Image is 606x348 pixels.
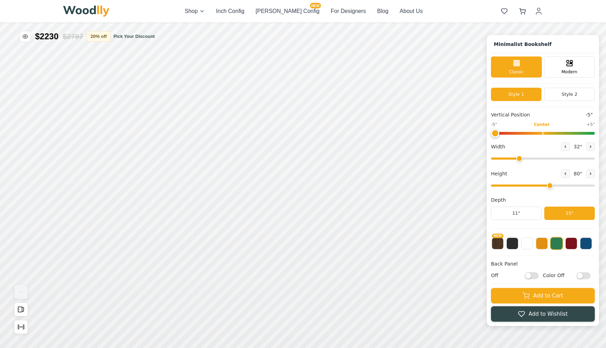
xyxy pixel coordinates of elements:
span: Width [491,143,505,150]
button: 20% off [87,31,110,42]
button: 11" [491,207,541,220]
button: White [521,237,533,249]
span: -5" [584,111,595,119]
span: NEW [492,234,503,238]
span: Depth [491,196,506,204]
span: Vertical Position [491,111,530,119]
span: Center [534,121,550,128]
button: Yellow [536,237,548,249]
button: Green [550,237,563,250]
button: [PERSON_NAME] ConfigNEW [256,7,319,15]
button: For Designers [331,7,366,15]
button: Style 2 [544,88,595,101]
img: Gallery [14,285,28,299]
button: Add to Cart [491,288,595,303]
button: Black [506,237,518,249]
span: 32 " [572,143,584,150]
h1: Click to rename [491,39,554,49]
button: Red [565,237,577,249]
h4: Back Panel [491,260,595,268]
button: 15" [544,207,595,220]
button: About Us [400,7,423,15]
button: View Gallery [14,285,28,299]
button: Shop [185,7,205,15]
span: Modern [561,69,577,75]
button: Add to Wishlist [491,306,595,322]
span: Height [491,170,507,177]
button: Blog [377,7,389,15]
button: Style 1 [491,88,541,101]
input: Color Off [577,272,591,279]
button: Open All Doors and Drawers [14,302,28,316]
span: +5" [587,121,595,128]
button: Blue [580,237,592,249]
button: NEW [492,237,504,249]
span: Off [491,272,521,279]
span: -5" [491,121,497,128]
button: Show Dimensions [14,320,28,334]
span: 80 " [572,170,584,177]
input: Off [525,272,539,279]
button: Toggle price visibility [20,31,31,42]
span: NEW [310,3,321,8]
button: Pick Your Discount [113,33,155,40]
img: Woodlly [63,6,109,17]
button: Inch Config [216,7,244,15]
span: Color Off [543,272,573,279]
span: Classic [509,69,524,75]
